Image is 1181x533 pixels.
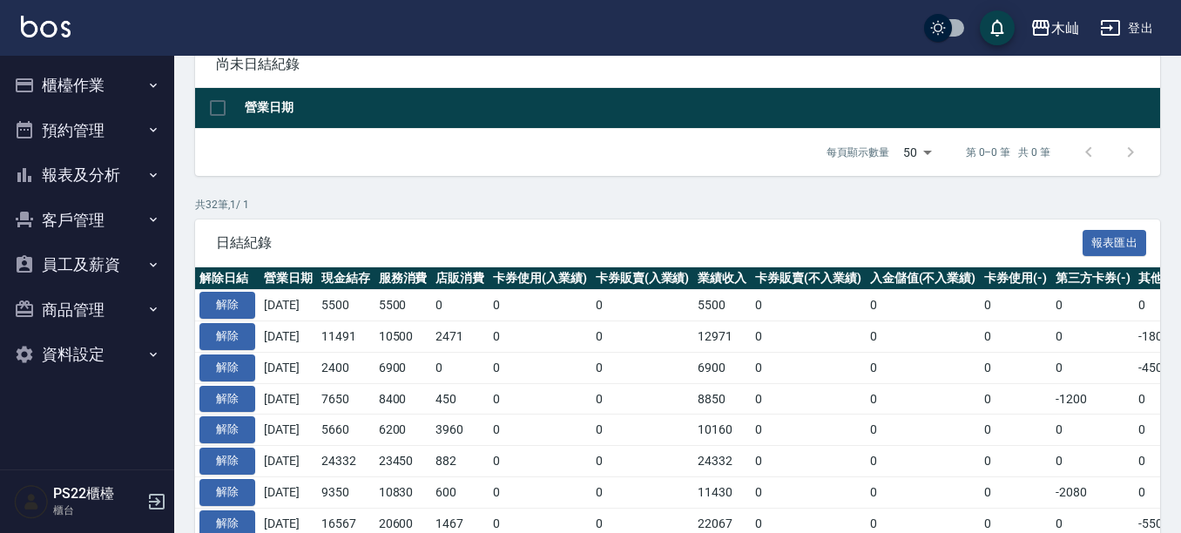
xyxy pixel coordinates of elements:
[980,415,1051,446] td: 0
[317,383,375,415] td: 7650
[216,234,1083,252] span: 日結紀錄
[195,267,260,290] th: 解除日結
[260,321,317,353] td: [DATE]
[693,415,751,446] td: 10160
[199,292,255,319] button: 解除
[199,448,255,475] button: 解除
[827,145,889,160] p: 每頁顯示數量
[866,352,981,383] td: 0
[260,446,317,477] td: [DATE]
[751,321,866,353] td: 0
[980,352,1051,383] td: 0
[260,476,317,508] td: [DATE]
[199,354,255,381] button: 解除
[431,290,489,321] td: 0
[866,476,981,508] td: 0
[751,446,866,477] td: 0
[7,108,167,153] button: 預約管理
[260,290,317,321] td: [DATE]
[866,383,981,415] td: 0
[866,321,981,353] td: 0
[317,415,375,446] td: 5660
[53,503,142,518] p: 櫃台
[375,321,432,353] td: 10500
[751,290,866,321] td: 0
[260,267,317,290] th: 營業日期
[199,386,255,413] button: 解除
[260,352,317,383] td: [DATE]
[199,323,255,350] button: 解除
[260,383,317,415] td: [DATE]
[1051,446,1135,477] td: 0
[591,290,694,321] td: 0
[317,352,375,383] td: 2400
[375,383,432,415] td: 8400
[489,446,591,477] td: 0
[375,267,432,290] th: 服務消費
[591,321,694,353] td: 0
[7,152,167,198] button: 報表及分析
[693,352,751,383] td: 6900
[7,242,167,287] button: 員工及薪資
[260,415,317,446] td: [DATE]
[317,446,375,477] td: 24332
[1051,17,1079,39] div: 木屾
[980,476,1051,508] td: 0
[1023,10,1086,46] button: 木屾
[751,383,866,415] td: 0
[591,446,694,477] td: 0
[431,321,489,353] td: 2471
[1051,267,1135,290] th: 第三方卡券(-)
[866,446,981,477] td: 0
[375,446,432,477] td: 23450
[431,352,489,383] td: 0
[1051,352,1135,383] td: 0
[1083,230,1147,257] button: 報表匯出
[489,383,591,415] td: 0
[591,352,694,383] td: 0
[591,476,694,508] td: 0
[199,479,255,506] button: 解除
[693,383,751,415] td: 8850
[980,321,1051,353] td: 0
[966,145,1050,160] p: 第 0–0 筆 共 0 筆
[980,446,1051,477] td: 0
[317,476,375,508] td: 9350
[375,476,432,508] td: 10830
[896,129,938,176] div: 50
[693,290,751,321] td: 5500
[431,476,489,508] td: 600
[1051,290,1135,321] td: 0
[375,290,432,321] td: 5500
[199,416,255,443] button: 解除
[7,63,167,108] button: 櫃檯作業
[431,267,489,290] th: 店販消費
[431,383,489,415] td: 450
[866,290,981,321] td: 0
[751,415,866,446] td: 0
[1051,476,1135,508] td: -2080
[7,198,167,243] button: 客戶管理
[751,352,866,383] td: 0
[240,88,1160,129] th: 營業日期
[1051,415,1135,446] td: 0
[216,56,1139,73] span: 尚未日結紀錄
[489,290,591,321] td: 0
[317,267,375,290] th: 現金結存
[317,290,375,321] td: 5500
[14,484,49,519] img: Person
[1051,321,1135,353] td: 0
[1093,12,1160,44] button: 登出
[375,352,432,383] td: 6900
[489,352,591,383] td: 0
[693,476,751,508] td: 11430
[53,485,142,503] h5: PS22櫃檯
[591,383,694,415] td: 0
[21,16,71,37] img: Logo
[591,415,694,446] td: 0
[866,267,981,290] th: 入金儲值(不入業績)
[1083,233,1147,250] a: 報表匯出
[693,321,751,353] td: 12971
[7,332,167,377] button: 資料設定
[489,321,591,353] td: 0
